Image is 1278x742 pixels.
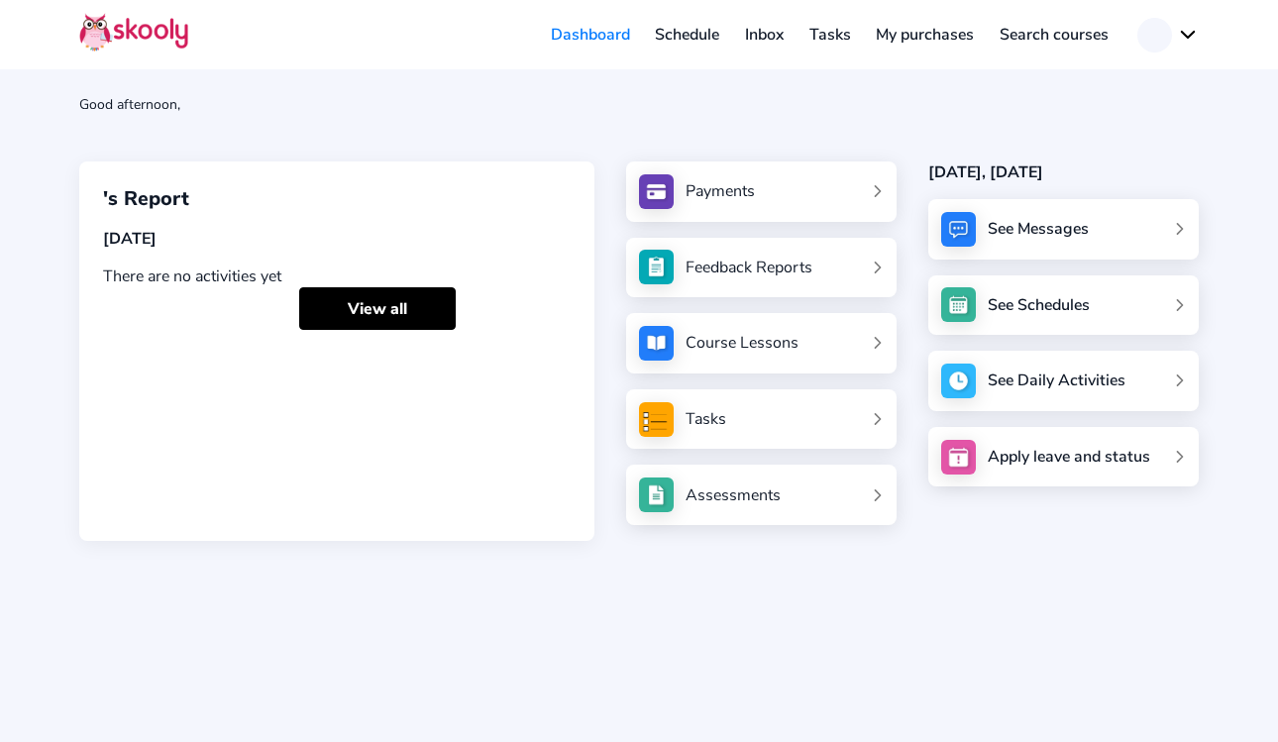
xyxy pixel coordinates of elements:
div: See Schedules [988,294,1090,316]
div: [DATE] [103,228,571,250]
a: Dashboard [538,19,643,51]
div: Apply leave and status [988,446,1150,468]
img: assessments.jpg [639,477,674,512]
div: Feedback Reports [686,257,812,278]
img: see_atten.jpg [639,250,674,284]
img: tasksForMpWeb.png [639,402,674,437]
div: Good afternoon, [79,95,1199,114]
a: My purchases [863,19,987,51]
img: Skooly [79,13,188,52]
div: See Daily Activities [988,370,1125,391]
div: Payments [686,180,755,202]
img: messages.jpg [941,212,976,247]
img: courses.jpg [639,326,674,361]
div: See Messages [988,218,1089,240]
a: Payments [639,174,885,209]
div: Tasks [686,408,726,430]
div: Course Lessons [686,332,799,354]
div: [DATE], [DATE] [928,161,1199,183]
a: View all [299,287,456,330]
img: apply_leave.jpg [941,440,976,475]
div: Assessments [686,484,781,506]
a: Inbox [732,19,797,51]
span: 's Report [103,185,189,212]
a: Search courses [987,19,1121,51]
a: Assessments [639,477,885,512]
div: There are no activities yet [103,265,571,287]
a: Schedule [643,19,733,51]
a: Apply leave and status [928,427,1199,487]
img: payments.jpg [639,174,674,209]
button: chevron down outline [1137,18,1199,53]
a: Tasks [639,402,885,437]
img: activity.jpg [941,364,976,398]
a: Tasks [797,19,864,51]
a: Feedback Reports [639,250,885,284]
a: See Daily Activities [928,351,1199,411]
a: See Schedules [928,275,1199,336]
img: schedule.jpg [941,287,976,322]
a: Course Lessons [639,326,885,361]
